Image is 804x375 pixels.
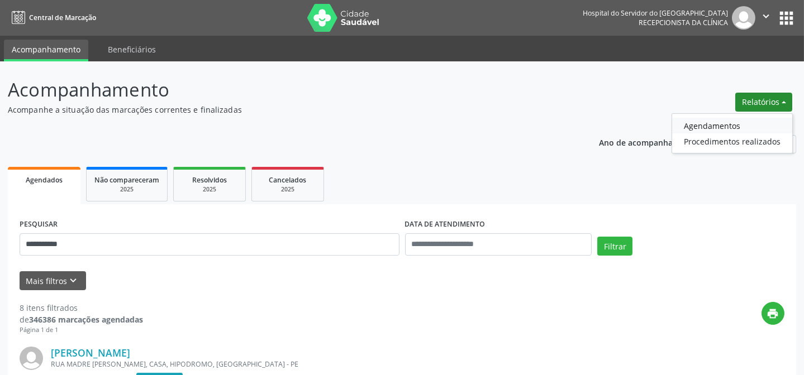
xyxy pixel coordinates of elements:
[20,347,43,370] img: img
[639,18,728,27] span: Recepcionista da clínica
[51,359,617,369] div: RUA MADRE [PERSON_NAME], CASA, HIPODROMO, [GEOGRAPHIC_DATA] - PE
[597,237,632,256] button: Filtrar
[672,118,792,133] a: Agendamentos
[269,175,307,185] span: Cancelados
[777,8,796,28] button: apps
[29,314,143,325] strong: 346386 marcações agendadas
[29,13,96,22] span: Central de Marcação
[8,8,96,27] a: Central de Marcação
[192,175,227,185] span: Resolvidos
[20,271,86,291] button: Mais filtroskeyboard_arrow_down
[672,113,793,153] ul: Relatórios
[672,133,792,149] a: Procedimentos realizados
[732,6,755,30] img: img
[20,314,143,325] div: de
[767,307,779,320] i: print
[100,40,164,59] a: Beneficiários
[405,216,486,233] label: DATA DE ATENDIMENTO
[182,185,237,194] div: 2025
[8,76,560,104] p: Acompanhamento
[26,175,63,185] span: Agendados
[4,40,88,61] a: Acompanhamento
[735,93,792,112] button: Relatórios
[20,302,143,314] div: 8 itens filtrados
[8,104,560,116] p: Acompanhe a situação das marcações correntes e finalizadas
[94,175,159,185] span: Não compareceram
[583,8,728,18] div: Hospital do Servidor do [GEOGRAPHIC_DATA]
[20,325,143,335] div: Página 1 de 1
[599,135,698,149] p: Ano de acompanhamento
[755,6,777,30] button: 
[20,216,58,233] label: PESQUISAR
[760,10,772,22] i: 
[51,347,130,359] a: [PERSON_NAME]
[94,185,159,194] div: 2025
[260,185,316,194] div: 2025
[762,302,784,325] button: print
[68,275,80,287] i: keyboard_arrow_down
